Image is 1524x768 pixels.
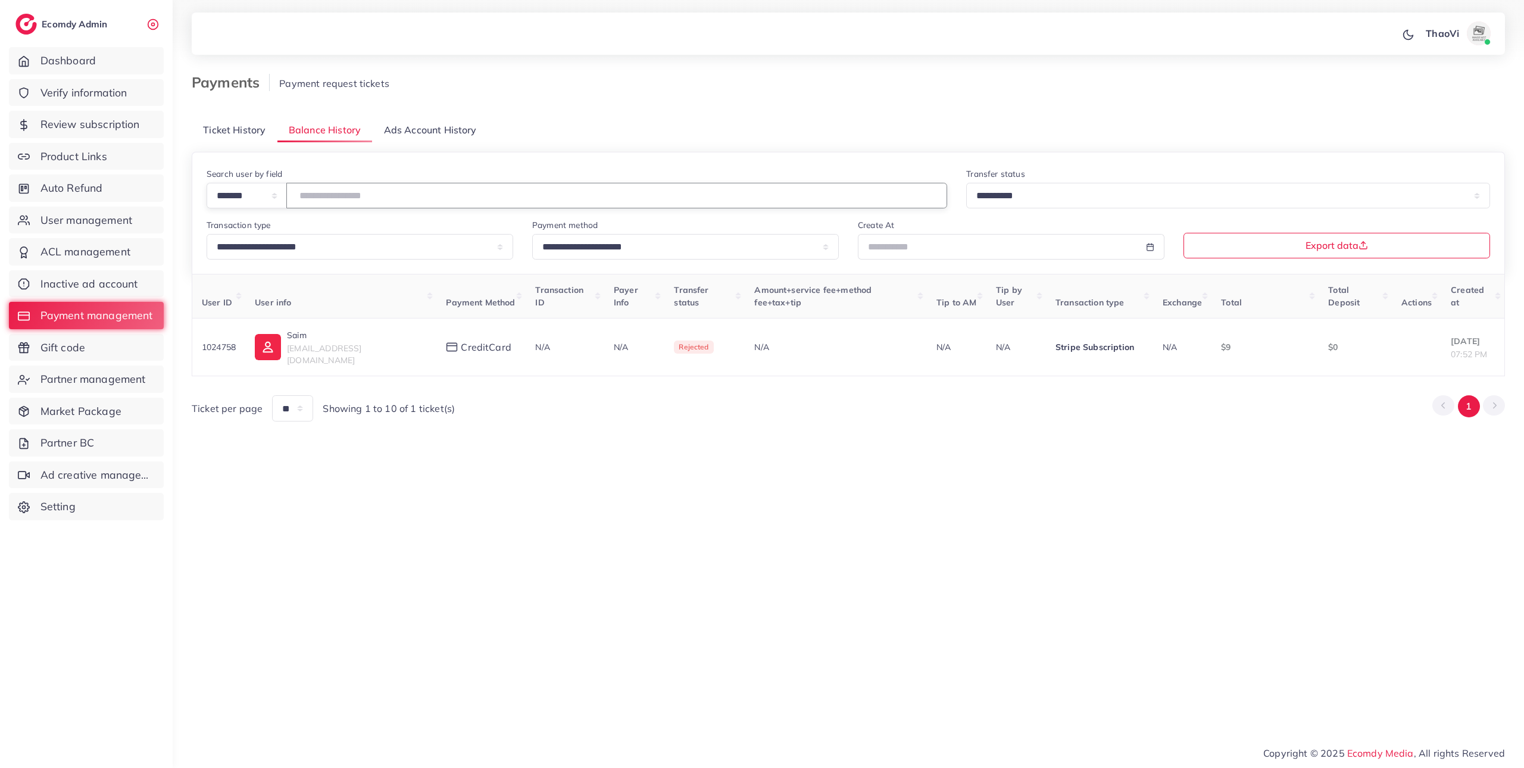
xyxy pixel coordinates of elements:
span: Ad creative management [40,467,155,483]
a: Setting [9,493,164,520]
span: Total Deposit [1328,285,1360,307]
span: Verify information [40,85,127,101]
button: Go to page 1 [1458,395,1480,417]
a: Ecomdy Media [1347,747,1414,759]
a: ThaoViavatar [1419,21,1495,45]
p: [DATE] [1451,334,1495,348]
a: Ad creative management [9,461,164,489]
p: N/A [614,340,655,354]
span: Gift code [40,340,85,355]
span: Partner BC [40,435,95,451]
label: Transaction type [207,219,271,231]
span: , All rights Reserved [1414,746,1505,760]
a: Partner BC [9,429,164,457]
span: Export data [1306,241,1368,250]
span: N/A [535,342,549,352]
a: Partner management [9,366,164,393]
span: Market Package [40,404,121,419]
span: Created at [1451,285,1484,307]
a: Market Package [9,398,164,425]
span: 07:52 PM [1451,349,1487,360]
span: Partner management [40,371,146,387]
a: Dashboard [9,47,164,74]
ul: Pagination [1432,395,1505,417]
a: Auto Refund [9,174,164,202]
p: Stripe Subscription [1055,340,1144,354]
span: Amount+service fee+method fee+tax+tip [754,285,872,307]
a: Review subscription [9,111,164,138]
span: Review subscription [40,117,140,132]
a: Product Links [9,143,164,170]
h2: Ecomdy Admin [42,18,110,30]
img: logo [15,14,37,35]
span: User management [40,213,132,228]
span: Product Links [40,149,107,164]
span: Auto Refund [40,180,103,196]
a: Payment management [9,302,164,329]
span: Ads Account History [384,123,477,137]
span: Ticket per page [192,402,263,416]
span: Actions [1401,297,1432,308]
span: Tip by User [996,285,1022,307]
span: Exchange [1163,297,1202,308]
span: Dashboard [40,53,96,68]
label: Payment method [532,219,598,231]
p: $0 [1328,340,1382,354]
p: ThaoVi [1426,26,1459,40]
span: Transfer status [674,285,708,307]
span: N/A [1163,342,1177,352]
span: $9 [1221,342,1231,352]
img: ic-user-info.36bf1079.svg [255,334,281,360]
span: Copyright © 2025 [1263,746,1505,760]
span: User info [255,297,291,308]
label: Search user by field [207,168,282,180]
span: Payment request tickets [279,77,389,89]
p: N/A [936,340,977,354]
span: Balance History [289,123,361,137]
span: Rejected [674,341,713,354]
span: Tip to AM [936,297,976,308]
button: Export data [1183,233,1490,258]
p: Saim [287,328,427,342]
span: Total [1221,297,1242,308]
label: Transfer status [966,168,1025,180]
h3: Payments [192,74,270,91]
p: N/A [996,340,1036,354]
span: Setting [40,499,76,514]
a: Gift code [9,334,164,361]
img: avatar [1467,21,1491,45]
div: N/A [754,341,917,353]
span: Transaction type [1055,297,1125,308]
span: [EMAIL_ADDRESS][DOMAIN_NAME] [287,343,361,366]
img: payment [446,342,458,352]
span: Showing 1 to 10 of 1 ticket(s) [323,402,455,416]
span: Payer Info [614,285,638,307]
a: ACL management [9,238,164,266]
span: creditCard [461,341,511,354]
p: 1024758 [202,340,236,354]
span: Payment management [40,308,153,323]
label: Create At [858,219,894,231]
span: Transaction ID [535,285,583,307]
a: Inactive ad account [9,270,164,298]
span: Payment Method [446,297,515,308]
a: User management [9,207,164,234]
span: Ticket History [203,123,266,137]
span: ACL management [40,244,130,260]
span: User ID [202,297,232,308]
a: Verify information [9,79,164,107]
span: Inactive ad account [40,276,138,292]
a: logoEcomdy Admin [15,14,110,35]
